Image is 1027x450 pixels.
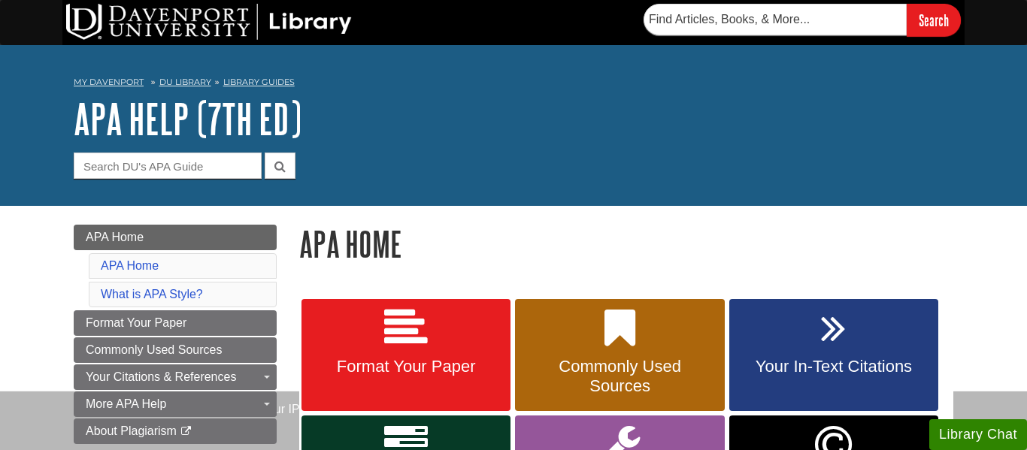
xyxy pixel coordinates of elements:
span: Format Your Paper [313,357,499,376]
a: APA Home [74,225,277,250]
a: More APA Help [74,391,277,417]
a: Commonly Used Sources [515,299,724,412]
span: Commonly Used Sources [86,343,222,356]
a: About Plagiarism [74,418,277,444]
span: Your Citations & References [86,370,236,383]
span: APA Home [86,231,144,243]
span: Format Your Paper [86,316,186,329]
h1: APA Home [299,225,953,263]
span: Commonly Used Sources [526,357,713,396]
img: DU Library [66,4,352,40]
a: Library Guides [223,77,295,87]
a: My Davenport [74,76,144,89]
a: Your Citations & References [74,364,277,390]
a: DU Library [159,77,211,87]
a: Your In-Text Citations [729,299,938,412]
span: Your In-Text Citations [741,357,927,376]
a: Commonly Used Sources [74,337,277,363]
input: Search [907,4,961,36]
a: APA Home [101,259,159,272]
span: More APA Help [86,397,166,410]
button: Library Chat [929,419,1027,450]
input: Find Articles, Books, & More... [644,4,907,35]
a: Format Your Paper [74,310,277,336]
a: Format Your Paper [301,299,510,412]
a: APA Help (7th Ed) [74,95,301,142]
nav: breadcrumb [74,72,953,96]
form: Searches DU Library's articles, books, and more [644,4,961,36]
input: Search DU's APA Guide [74,153,262,179]
a: What is APA Style? [101,288,203,301]
i: This link opens in a new window [180,427,192,436]
span: About Plagiarism [86,424,177,437]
